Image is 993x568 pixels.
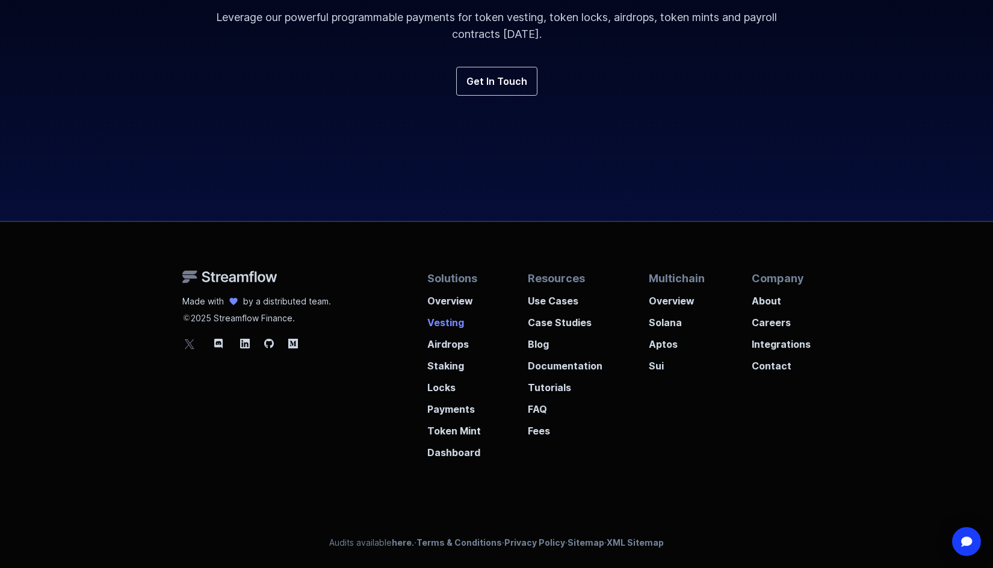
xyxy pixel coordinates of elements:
a: About [752,286,811,308]
p: Company [752,270,811,286]
p: Multichain [649,270,705,286]
a: Privacy Policy [504,537,565,548]
a: Token Mint [427,416,481,438]
p: Audits available · · · · [329,537,664,549]
a: Blog [528,330,602,351]
p: by a distributed team. [243,295,331,307]
a: Solana [649,308,705,330]
p: Made with [182,295,224,307]
a: Documentation [528,351,602,373]
a: FAQ [528,395,602,416]
a: Fees [528,416,602,438]
p: Resources [528,270,602,286]
a: Sitemap [568,537,604,548]
a: Overview [427,286,481,308]
a: Tutorials [528,373,602,395]
a: Terms & Conditions [416,537,502,548]
a: Get In Touch [456,67,537,96]
a: Contact [752,351,811,373]
p: Solutions [427,270,481,286]
a: Locks [427,373,481,395]
p: Leverage our powerful programmable payments for token vesting, token locks, airdrops, token mints... [208,9,785,43]
a: Careers [752,308,811,330]
img: Streamflow Logo [182,270,277,283]
a: Payments [427,395,481,416]
a: Sui [649,351,705,373]
a: Use Cases [528,286,602,308]
a: Staking [427,351,481,373]
a: here. [392,537,414,548]
a: Dashboard [427,438,481,460]
a: Integrations [752,330,811,351]
p: 2025 Streamflow Finance. [182,307,331,324]
a: Case Studies [528,308,602,330]
a: Airdrops [427,330,481,351]
a: Aptos [649,330,705,351]
a: Vesting [427,308,481,330]
a: XML Sitemap [607,537,664,548]
div: Open Intercom Messenger [952,527,981,556]
a: Overview [649,286,705,308]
